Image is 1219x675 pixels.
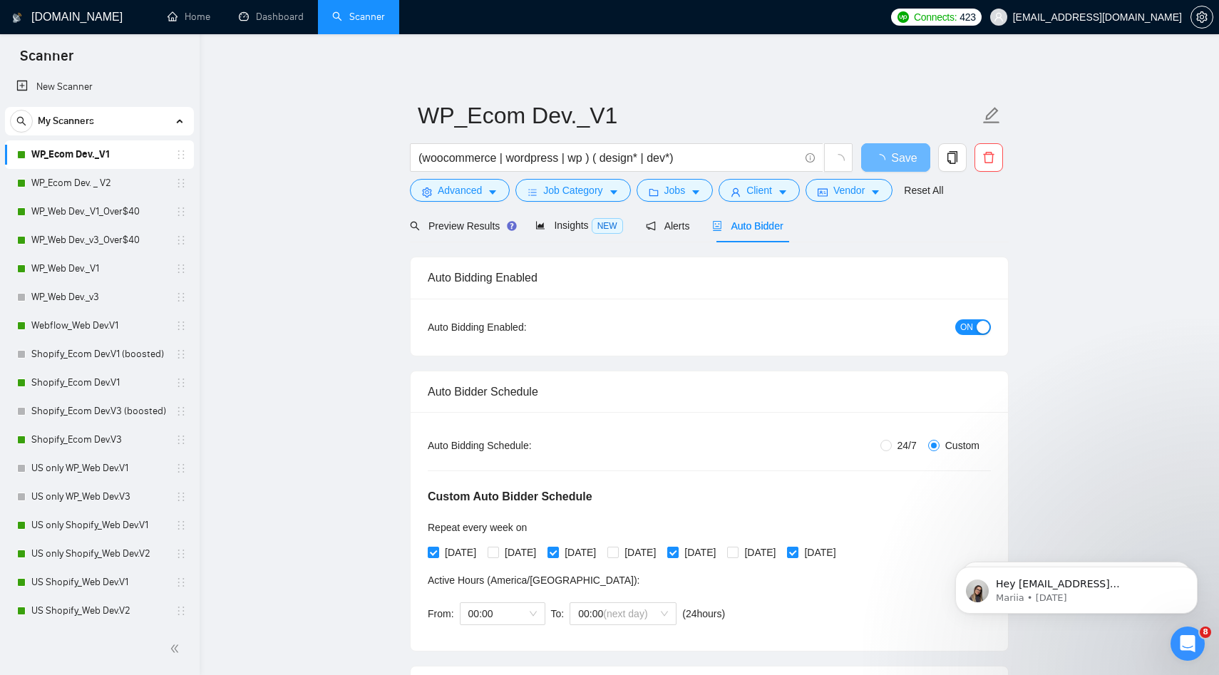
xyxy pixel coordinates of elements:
[62,41,246,237] span: Hey [EMAIL_ADDRESS][DOMAIN_NAME], Looks like your Upwork agency FutureSells ran out of connects. ...
[559,545,602,560] span: [DATE]
[468,603,537,624] span: 00:00
[914,9,957,25] span: Connects:
[505,220,518,232] div: Tooltip anchor
[428,371,991,412] div: Auto Bidder Schedule
[528,187,538,197] span: bars
[712,221,722,231] span: robot
[9,46,85,76] span: Scanner
[649,187,659,197] span: folder
[175,605,187,617] span: holder
[719,179,800,202] button: userClientcaret-down
[31,283,167,311] a: WP_Web Dev._v3
[712,220,783,232] span: Auto Bidder
[1171,627,1205,661] iframe: Intercom live chat
[5,73,194,101] li: New Scanner
[410,221,420,231] span: search
[31,140,167,169] a: WP_Ecom Dev._V1
[664,182,686,198] span: Jobs
[175,206,187,217] span: holder
[410,220,513,232] span: Preview Results
[892,438,922,453] span: 24/7
[438,182,482,198] span: Advanced
[739,545,781,560] span: [DATE]
[428,438,615,453] div: Auto Bidding Schedule:
[934,537,1219,637] iframe: Intercom notifications message
[410,179,510,202] button: settingAdvancedcaret-down
[806,179,893,202] button: idcardVendorcaret-down
[175,491,187,503] span: holder
[551,608,565,619] span: To:
[870,187,880,197] span: caret-down
[175,463,187,474] span: holder
[891,149,917,167] span: Save
[833,182,865,198] span: Vendor
[31,369,167,397] a: Shopify_Ecom Dev.V1
[619,545,662,560] span: [DATE]
[818,187,828,197] span: idcard
[1191,11,1213,23] span: setting
[175,520,187,531] span: holder
[31,597,167,625] a: US Shopify_Web Dev.V2
[499,545,542,560] span: [DATE]
[62,55,246,68] p: Message from Mariia, sent 2d ago
[31,254,167,283] a: WP_Web Dev._V1
[535,220,622,231] span: Insights
[543,182,602,198] span: Job Category
[31,483,167,511] a: US only WP_Web Dev.V3
[31,197,167,226] a: WP_Web Dev._V1_Over$40
[1190,6,1213,29] button: setting
[175,349,187,360] span: holder
[975,151,1002,164] span: delete
[1200,627,1211,638] span: 8
[428,608,454,619] span: From:
[175,235,187,246] span: holder
[515,179,630,202] button: barsJob Categorycaret-down
[535,220,545,230] span: area-chart
[175,577,187,588] span: holder
[806,153,815,163] span: info-circle
[175,406,187,417] span: holder
[16,73,182,101] a: New Scanner
[31,340,167,369] a: Shopify_Ecom Dev.V1 (boosted)
[938,143,967,172] button: copy
[646,221,656,231] span: notification
[974,143,1003,172] button: delete
[175,292,187,303] span: holder
[488,187,498,197] span: caret-down
[428,319,615,335] div: Auto Bidding Enabled:
[31,454,167,483] a: US only WP_Web Dev.V1
[38,107,94,135] span: My Scanners
[731,187,741,197] span: user
[1190,11,1213,23] a: setting
[428,257,991,298] div: Auto Bidding Enabled
[10,110,33,133] button: search
[332,11,385,23] a: searchScanner
[12,6,22,29] img: logo
[31,169,167,197] a: WP_Ecom Dev. _ V2
[646,220,690,232] span: Alerts
[940,438,985,453] span: Custom
[960,319,973,335] span: ON
[637,179,714,202] button: folderJobscaret-down
[778,187,788,197] span: caret-down
[679,545,721,560] span: [DATE]
[428,574,639,586] span: Active Hours ( America/[GEOGRAPHIC_DATA] ):
[31,226,167,254] a: WP_Web Dev._v3_Over$40
[682,608,725,619] span: ( 24 hours)
[418,149,799,167] input: Search Freelance Jobs...
[175,377,187,388] span: holder
[578,603,668,624] span: 00:00
[175,149,187,160] span: holder
[168,11,210,23] a: homeHome
[175,263,187,274] span: holder
[874,154,891,165] span: loading
[861,143,930,172] button: Save
[11,116,32,126] span: search
[439,545,482,560] span: [DATE]
[832,154,845,167] span: loading
[691,187,701,197] span: caret-down
[175,548,187,560] span: holder
[939,151,966,164] span: copy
